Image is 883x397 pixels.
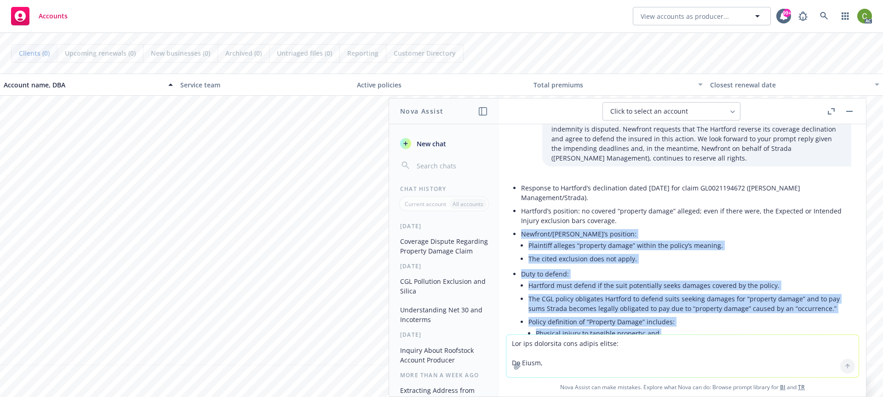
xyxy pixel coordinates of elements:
span: Clients (0) [19,48,50,58]
p: Response to Hartford’s declination dated [DATE] for claim GL0021194672 ([PERSON_NAME] Management/... [521,183,851,202]
span: Untriaged files (0) [277,48,332,58]
h1: Nova Assist [400,106,443,116]
li: Physical injury to tangible property; and [536,327,851,340]
li: Hartford must defend if the suit potentially seeks damages covered by the policy. [528,279,851,292]
button: Click to select an account [602,102,740,121]
p: Hartford’s position: no covered “property damage” alleged; even if there were, the Expected or In... [521,206,851,225]
a: BI [780,383,786,391]
div: 99+ [783,7,791,16]
p: Duty to defend: [521,269,851,279]
button: Closest renewal date [706,74,883,96]
span: View accounts as producer... [641,12,729,21]
button: New chat [396,135,492,152]
li: Plaintiff alleges “property damage” within the policy’s meaning. [528,239,851,252]
button: CGL Pollution Exclusion and Silica [396,274,492,299]
span: Archived (0) [225,48,262,58]
span: Upcoming renewals (0) [65,48,136,58]
button: Inquiry About Roofstock Account Producer [396,343,492,368]
p: All accounts [453,200,483,208]
div: Active policies [357,80,526,90]
button: Service team [177,74,353,96]
li: Policy definition of “Property Damage” includes: [528,315,851,355]
div: Chat History [389,185,499,193]
a: Report a Bug [794,7,812,25]
button: Total premiums [530,74,706,96]
div: Closest renewal date [710,80,869,90]
input: Search chats [415,159,488,172]
span: Nova Assist can make mistakes. Explore what Nova can do: Browse prompt library for and [503,378,862,397]
span: New businesses (0) [151,48,210,58]
a: TR [798,383,805,391]
button: Understanding Net 30 and Incoterms [396,302,492,327]
a: Switch app [836,7,854,25]
span: Reporting [347,48,378,58]
div: Service team [180,80,350,90]
div: Total premiums [533,80,693,90]
p: Current account [405,200,446,208]
button: Active policies [353,74,530,96]
img: photo [857,9,872,23]
span: New chat [415,139,446,149]
div: [DATE] [389,331,499,339]
div: Account name, DBA [4,80,163,90]
p: Newfront/[PERSON_NAME]’s position: [521,229,851,239]
button: Coverage Dispute Regarding Property Damage Claim [396,234,492,259]
button: View accounts as producer... [633,7,771,25]
a: Accounts [7,3,71,29]
a: Search [815,7,833,25]
div: [DATE] [389,222,499,230]
span: Click to select an account [610,107,688,116]
span: Customer Directory [394,48,456,58]
li: The cited exclusion does not apply. [528,252,851,265]
li: The CGL policy obligates Hartford to defend suits seeking damages for “property damage” and to pa... [528,292,851,315]
div: More than a week ago [389,371,499,379]
span: Accounts [39,12,68,20]
div: [DATE] [389,262,499,270]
